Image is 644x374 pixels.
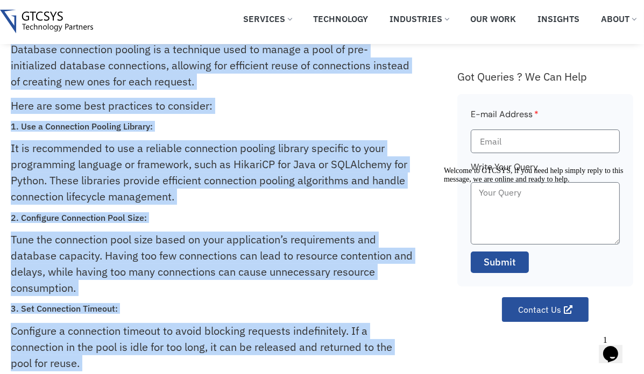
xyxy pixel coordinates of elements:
[11,121,413,132] h3: 1. Use a Connection Pooling Library:
[381,7,457,31] a: Industries
[471,160,538,182] label: Write Your Query
[529,7,588,31] a: Insights
[471,107,620,280] form: Faq Form
[4,4,198,21] div: Welcome to GTCSYS, if you need help simply reply to this message, we are online and ready to help.
[593,7,644,31] a: About
[235,7,300,31] a: Services
[457,70,633,83] div: Got Queries ? We Can Help
[599,331,633,363] iframe: chat widget
[11,213,413,223] h3: 2. Configure Connection Pool Size:
[11,140,413,205] p: It is recommended to use a reliable connection pooling library specific to your programming langu...
[11,232,413,296] p: Tune the connection pool size based on your application’s requirements and database capacity. Hav...
[11,41,413,90] p: Database connection pooling is a technique used to manage a pool of pre-initialized database conn...
[11,98,413,114] p: Here are some best practices to consider:
[462,7,524,31] a: Our Work
[440,162,633,326] iframe: chat widget
[4,4,184,21] span: Welcome to GTCSYS, if you need help simply reply to this message, we are online and ready to help.
[471,130,620,153] input: Email
[11,323,413,371] p: Configure a connection timeout to avoid blocking requests indefinitely. If a connection in the po...
[11,304,413,314] h3: 3. Set Connection Timeout:
[471,107,539,130] label: E-mail Address
[305,7,376,31] a: Technology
